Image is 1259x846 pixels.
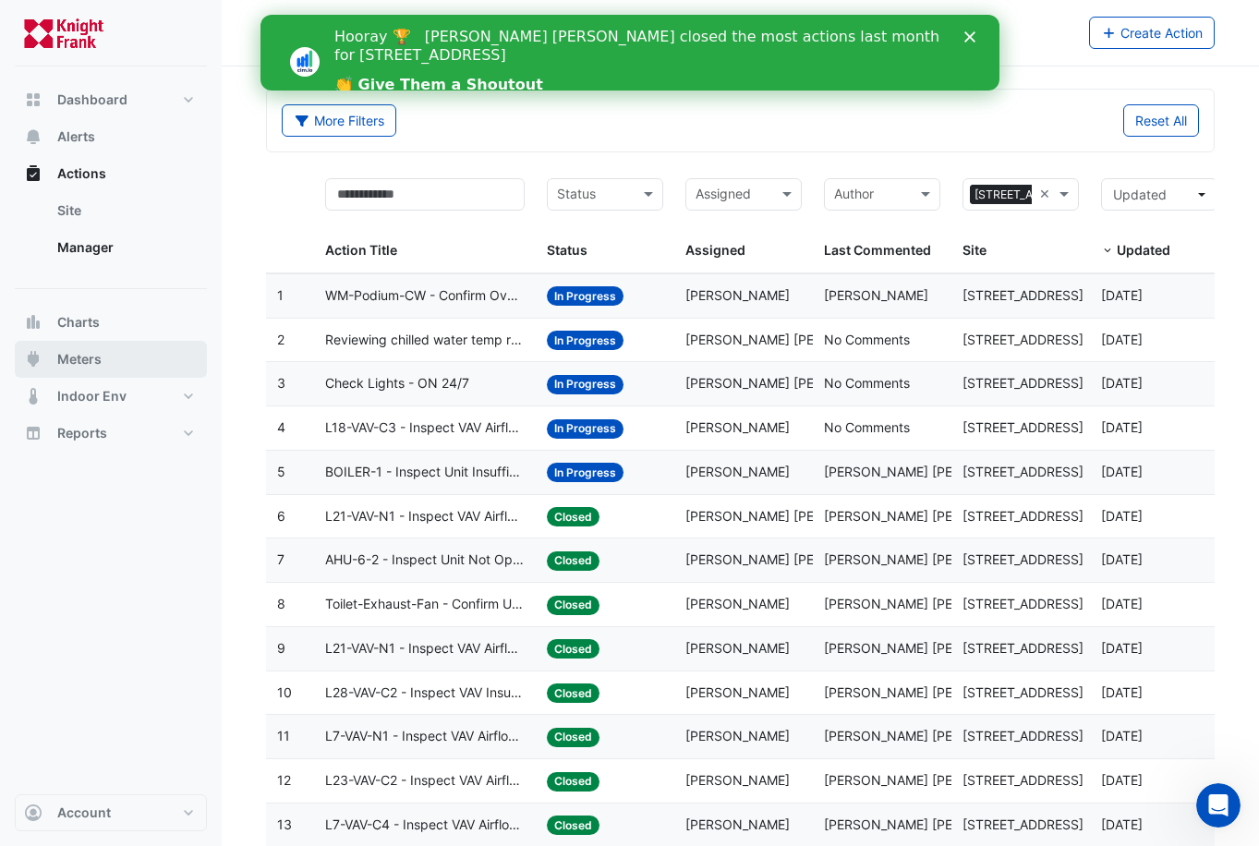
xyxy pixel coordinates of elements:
span: In Progress [547,286,623,306]
span: Closed [547,551,599,571]
button: Account [15,794,207,831]
span: 12 [277,772,291,788]
span: 2025-09-04T12:30:39.699 [1101,287,1143,303]
span: No Comments [824,332,910,347]
span: [STREET_ADDRESS] [962,287,1083,303]
span: 10 [277,684,292,700]
span: Closed [547,639,599,659]
span: [PERSON_NAME] [685,772,790,788]
iframe: Intercom live chat [1196,783,1241,828]
span: 2025-08-18T12:32:25.321 [1101,596,1143,611]
span: Reports [57,424,107,442]
span: [PERSON_NAME] [PERSON_NAME] [685,508,898,524]
a: Manager [42,229,207,266]
span: AHU-6-2 - Inspect Unit Not Operating [325,550,525,571]
span: [PERSON_NAME] [685,596,790,611]
span: L21-VAV-N1 - Inspect VAV Airflow Block [325,506,525,527]
span: [PERSON_NAME] [685,684,790,700]
span: Closed [547,507,599,526]
button: Reset All [1123,104,1199,137]
span: [STREET_ADDRESS] [962,596,1083,611]
span: In Progress [547,375,623,394]
button: More Filters [282,104,396,137]
span: Closed [547,728,599,747]
span: Reviewing chilled water temp reset strategy [325,330,525,351]
span: In Progress [547,419,623,439]
span: 2025-08-18T12:30:46.215 [1101,816,1143,832]
app-icon: Reports [24,424,42,442]
span: Indoor Env [57,387,127,405]
span: Check Lights - ON 24/7 [325,373,469,394]
span: [PERSON_NAME] [PERSON_NAME] [824,728,1036,743]
span: [PERSON_NAME] [685,728,790,743]
span: [PERSON_NAME] [PERSON_NAME] [824,508,1036,524]
span: Meters [57,350,102,369]
button: Alerts [15,118,207,155]
button: Actions [15,155,207,192]
span: [PERSON_NAME] [685,419,790,435]
app-icon: Dashboard [24,91,42,109]
span: [PERSON_NAME] [PERSON_NAME] [824,551,1036,567]
span: L18-VAV-C3 - Inspect VAV Airflow Block [325,417,525,439]
app-icon: Charts [24,313,42,332]
span: [STREET_ADDRESS] [962,508,1083,524]
span: Assigned [685,242,745,258]
span: Closed [547,772,599,792]
span: Actions [57,164,106,183]
span: 9 [277,640,285,656]
span: [STREET_ADDRESS] [962,419,1083,435]
span: 2025-08-18T12:31:05.203 [1101,684,1143,700]
span: 8 [277,596,285,611]
span: [STREET_ADDRESS] [962,728,1083,743]
app-icon: Indoor Env [24,387,42,405]
span: 2025-08-19T08:14:41.212 [1101,508,1143,524]
span: 2 [277,332,284,347]
span: Account [57,804,111,822]
span: Charts [57,313,100,332]
span: [PERSON_NAME] [824,287,928,303]
span: Status [547,242,587,258]
button: Reports [15,415,207,452]
app-icon: Actions [24,164,42,183]
button: Updated [1101,178,1217,211]
span: WM-Podium-CW - Confirm Overnight Water Consumption [325,285,525,307]
span: Last Commented [824,242,931,258]
div: Actions [15,192,207,273]
span: 2025-08-28T10:27:23.401 [1101,332,1143,347]
span: [PERSON_NAME] [PERSON_NAME] [824,816,1036,832]
span: 4 [277,419,285,435]
iframe: Intercom live chat banner [260,15,999,91]
span: In Progress [547,331,623,350]
span: L7-VAV-C4 - Inspect VAV Airflow Leak [325,815,525,836]
span: 2025-08-22T12:34:31.543 [1101,419,1143,435]
button: Indoor Env [15,378,207,415]
span: Clear [1039,184,1055,205]
img: Company Logo [22,15,105,52]
span: [STREET_ADDRESS] [962,551,1083,567]
span: 2025-08-18T12:31:00.148 [1101,728,1143,743]
span: 2025-08-18T12:30:52.024 [1101,772,1143,788]
span: 2025-08-18T12:31:13.567 [1101,640,1143,656]
span: [PERSON_NAME] [PERSON_NAME] [824,596,1036,611]
app-icon: Alerts [24,127,42,146]
span: Closed [547,816,599,835]
button: Charts [15,304,207,341]
span: Toilet-Exhaust-Fan - Confirm Unit Overnight Operation (Energy Waste) [325,594,525,615]
span: [PERSON_NAME] [685,464,790,479]
span: L28-VAV-C2 - Inspect VAV Insufficient Cooling [325,683,525,704]
app-icon: Meters [24,350,42,369]
span: [PERSON_NAME] [685,287,790,303]
span: L23-VAV-C2 - Inspect VAV Airflow Block [325,770,525,792]
span: Dashboard [57,91,127,109]
span: Alerts [57,127,95,146]
span: In Progress [547,463,623,482]
span: 2025-08-19T11:41:08.924 [1101,464,1143,479]
span: [STREET_ADDRESS] [962,640,1083,656]
span: [PERSON_NAME] [PERSON_NAME] [685,551,898,567]
span: [STREET_ADDRESS] [962,464,1083,479]
span: [PERSON_NAME] [PERSON_NAME] [685,332,898,347]
span: 2025-08-28T10:05:09.822 [1101,375,1143,391]
div: Close [704,17,722,28]
button: Meters [15,341,207,378]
